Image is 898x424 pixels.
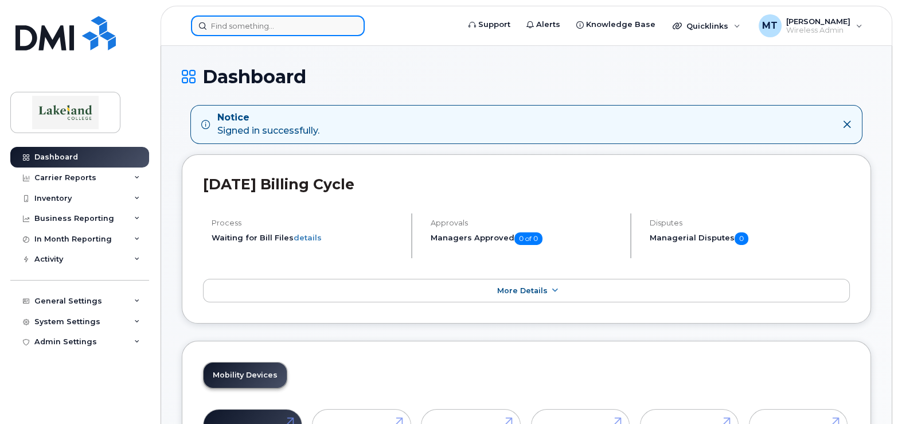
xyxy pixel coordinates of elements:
[212,232,401,243] li: Waiting for Bill Files
[514,232,542,245] span: 0 of 0
[217,111,319,125] strong: Notice
[650,232,850,245] h5: Managerial Disputes
[497,286,548,295] span: More Details
[735,232,748,245] span: 0
[203,176,850,193] h2: [DATE] Billing Cycle
[212,219,401,227] h4: Process
[650,219,850,227] h4: Disputes
[431,219,620,227] h4: Approvals
[182,67,871,87] h1: Dashboard
[204,363,287,388] a: Mobility Devices
[431,232,620,245] h5: Managers Approved
[217,111,319,138] div: Signed in successfully.
[294,233,322,242] a: details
